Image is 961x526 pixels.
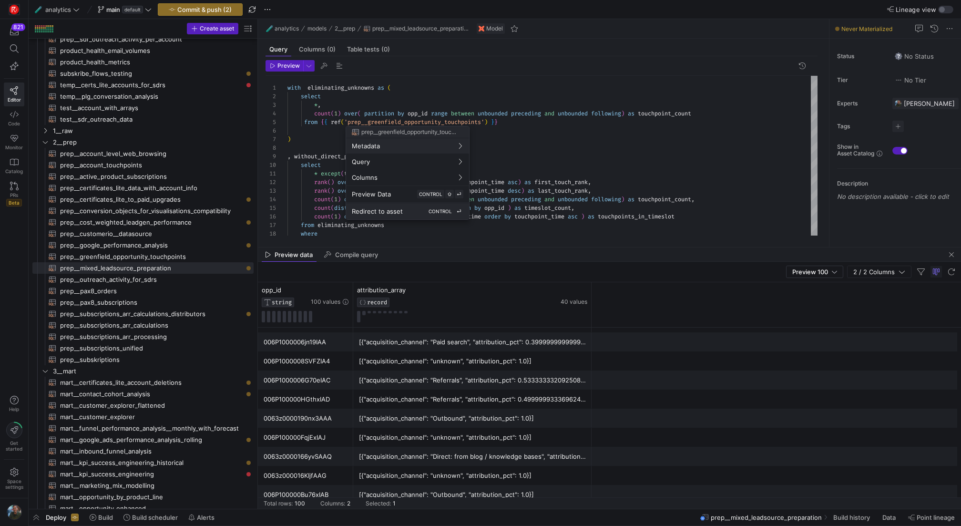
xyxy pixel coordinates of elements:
[419,191,442,197] span: CONTROL
[429,208,452,214] span: CONTROL
[447,191,452,197] span: ⇧
[457,191,461,197] span: ⏎
[352,142,380,150] span: Metadata
[352,158,370,165] span: Query
[352,190,391,198] span: Preview Data
[352,174,378,181] span: Columns
[457,208,461,214] span: ⏎
[361,129,458,135] span: prep__greenfield_opportunity_touchpoints
[352,207,403,215] span: Redirect to asset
